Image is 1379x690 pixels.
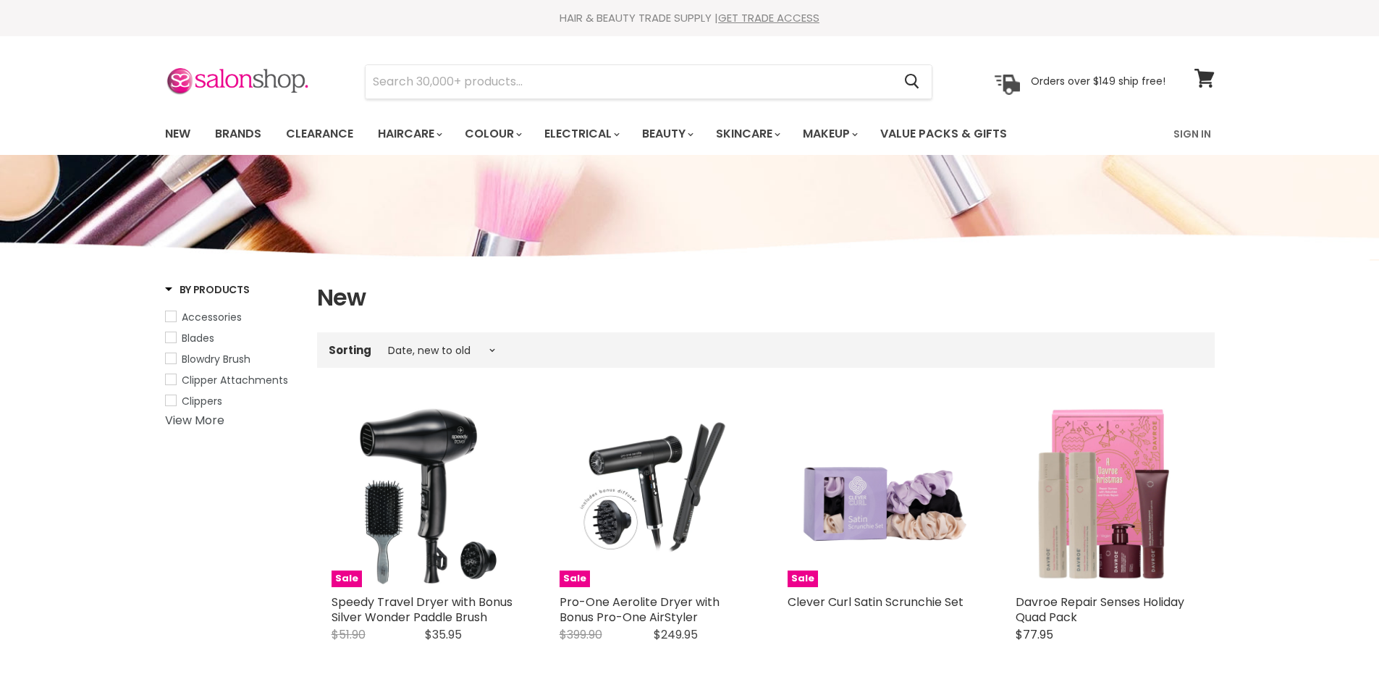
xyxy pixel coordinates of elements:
[1016,403,1200,587] a: Davroe Repair Senses Holiday Quad Pack Davroe Repair Senses Holiday Quad Pack
[182,373,288,387] span: Clipper Attachments
[705,119,789,149] a: Skincare
[317,282,1215,313] h1: New
[182,352,250,366] span: Blowdry Brush
[788,403,972,587] img: Clever Curl Satin Scrunchie Set
[454,119,531,149] a: Colour
[425,626,462,643] span: $35.95
[147,11,1233,25] div: HAIR & BEAUTY TRADE SUPPLY |
[340,403,507,587] img: Speedy Travel Dryer with Bonus Silver Wonder Paddle Brush
[365,64,932,99] form: Product
[788,594,963,610] a: Clever Curl Satin Scrunchie Set
[560,594,720,626] a: Pro-One Aerolite Dryer with Bonus Pro-One AirStyler
[893,65,932,98] button: Search
[332,626,366,643] span: $51.90
[367,119,451,149] a: Haircare
[1165,119,1220,149] a: Sign In
[182,394,222,408] span: Clippers
[332,594,513,626] a: Speedy Travel Dryer with Bonus Silver Wonder Paddle Brush
[165,372,299,388] a: Clipper Attachments
[654,626,698,643] span: $249.95
[165,330,299,346] a: Blades
[560,403,744,587] img: Pro-One Aerolite Dryer with Bonus Pro-One AirStyler
[165,282,250,297] h3: By Products
[560,571,590,587] span: Sale
[154,113,1092,155] ul: Main menu
[869,119,1018,149] a: Value Packs & Gifts
[165,393,299,409] a: Clippers
[534,119,628,149] a: Electrical
[560,403,744,587] a: Pro-One Aerolite Dryer with Bonus Pro-One AirStyler Pro-One Aerolite Dryer with Bonus Pro-One Air...
[792,119,866,149] a: Makeup
[165,412,224,429] a: View More
[332,571,362,587] span: Sale
[718,10,819,25] a: GET TRADE ACCESS
[1031,75,1165,88] p: Orders over $149 ship free!
[275,119,364,149] a: Clearance
[1016,594,1184,626] a: Davroe Repair Senses Holiday Quad Pack
[329,344,371,356] label: Sorting
[560,626,602,643] span: $399.90
[631,119,702,149] a: Beauty
[154,119,201,149] a: New
[788,571,818,587] span: Sale
[165,309,299,325] a: Accessories
[366,65,893,98] input: Search
[204,119,272,149] a: Brands
[165,351,299,367] a: Blowdry Brush
[332,403,516,587] a: Speedy Travel Dryer with Bonus Silver Wonder Paddle Brush Sale
[147,113,1233,155] nav: Main
[182,310,242,324] span: Accessories
[1016,626,1053,643] span: $77.95
[788,403,972,587] a: Clever Curl Satin Scrunchie Set Sale
[1016,403,1200,587] img: Davroe Repair Senses Holiday Quad Pack
[182,331,214,345] span: Blades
